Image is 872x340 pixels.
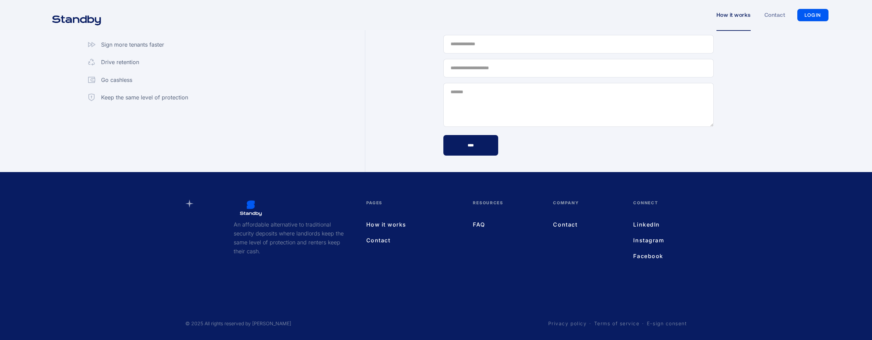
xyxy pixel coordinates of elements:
[633,252,673,260] a: Facebook
[594,320,640,327] a: Terms of service
[101,40,164,49] div: Sign more tenants faster
[633,236,673,245] a: Instagram
[633,220,673,229] a: LinkedIn
[548,320,587,327] a: Privacy policy
[366,199,459,220] div: pages
[633,199,673,220] div: Connect
[101,93,188,102] div: Keep the same level of protection
[185,320,291,327] div: © 2025 All rights reserved by [PERSON_NAME]
[366,220,459,229] a: How it works
[44,11,110,19] a: home
[797,9,828,21] a: LOGIN
[101,76,132,85] div: Go cashless
[234,220,345,256] p: An affordable alternative to traditional security deposits where landlords keep the same level of...
[473,220,539,229] a: FAQ
[366,236,459,245] a: Contact
[647,320,687,327] a: E-sign consent
[473,199,539,220] div: Resources
[553,199,619,220] div: Company
[553,220,619,229] a: Contact
[642,320,644,327] a: ·
[101,58,139,67] div: Drive retention
[589,320,591,327] a: ·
